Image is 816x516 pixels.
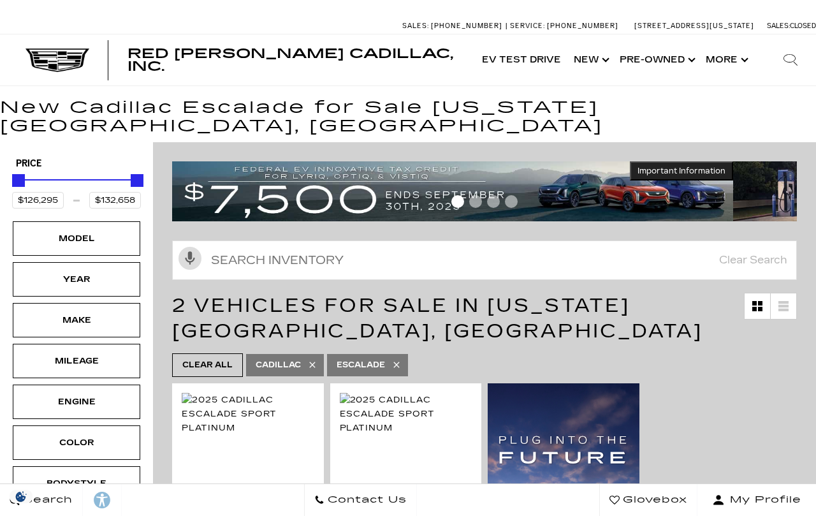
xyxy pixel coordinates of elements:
input: Maximum [89,192,141,209]
span: Cadillac [256,357,301,373]
a: Glovebox [599,484,697,516]
button: Open user profile menu [697,484,816,516]
div: Minimum Price [12,174,25,187]
img: Opt-Out Icon [6,490,36,503]
a: Red [PERSON_NAME] Cadillac, Inc. [127,47,463,73]
svg: Click to toggle on voice search [178,247,201,270]
span: Sales: [402,22,429,30]
a: Pre-Owned [613,34,699,85]
button: Important Information [630,161,733,181]
span: Go to slide 1 [451,195,464,208]
div: EngineEngine [13,385,140,419]
a: Contact Us [304,484,417,516]
div: Price [12,170,141,209]
h5: Price [16,158,137,170]
div: YearYear [13,262,140,297]
span: Contact Us [324,491,407,509]
span: Glovebox [620,491,687,509]
div: MakeMake [13,303,140,337]
div: Color [45,436,108,450]
div: Make [45,313,108,327]
span: 2 Vehicles for Sale in [US_STATE][GEOGRAPHIC_DATA], [GEOGRAPHIC_DATA] [172,294,703,343]
div: Bodystyle [45,476,108,490]
span: Search [20,491,73,509]
div: Maximum Price [131,174,143,187]
a: Service: [PHONE_NUMBER] [506,22,622,29]
input: Minimum [12,192,64,209]
a: [STREET_ADDRESS][US_STATE] [634,22,754,30]
div: MileageMileage [13,344,140,378]
a: New [567,34,613,85]
span: [PHONE_NUMBER] [431,22,502,30]
input: Search Inventory [172,240,797,280]
span: My Profile [725,491,801,509]
section: Click to Open Cookie Consent Modal [6,490,36,503]
a: EV Test Drive [476,34,567,85]
span: Important Information [637,166,725,176]
span: Go to slide 3 [487,195,500,208]
div: BodystyleBodystyle [13,466,140,501]
div: Model [45,232,108,246]
span: Red [PERSON_NAME] Cadillac, Inc. [127,46,453,74]
span: Go to slide 4 [505,195,518,208]
span: Escalade [337,357,385,373]
img: vrp-tax-ending-august-version [172,161,733,221]
span: Clear All [182,357,233,373]
a: Sales: [PHONE_NUMBER] [402,22,506,29]
div: Year [45,272,108,286]
div: Engine [45,395,108,409]
span: Sales: [767,22,790,30]
button: More [699,34,752,85]
div: ModelModel [13,221,140,256]
span: Closed [790,22,816,30]
div: Mileage [45,354,108,368]
div: ColorColor [13,425,140,460]
img: Cadillac Dark Logo with Cadillac White Text [25,48,89,73]
span: Go to slide 2 [469,195,482,208]
img: 2025 Cadillac Escalade Sport Platinum [340,393,472,435]
span: [PHONE_NUMBER] [547,22,618,30]
span: Service: [510,22,545,30]
img: 2025 Cadillac Escalade Sport Platinum [182,393,314,435]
